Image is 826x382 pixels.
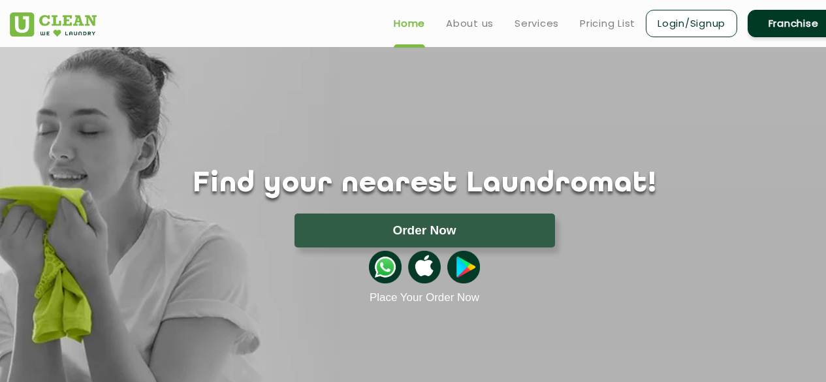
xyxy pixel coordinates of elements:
img: apple-icon.png [408,251,441,283]
img: whatsappicon.png [369,251,402,283]
a: Login/Signup [646,10,737,37]
a: Pricing List [580,16,635,31]
img: playstoreicon.png [447,251,480,283]
a: Place Your Order Now [370,291,479,304]
a: Services [515,16,559,31]
button: Order Now [294,214,555,247]
img: UClean Laundry and Dry Cleaning [10,12,97,37]
a: About us [446,16,494,31]
a: Home [394,16,425,31]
